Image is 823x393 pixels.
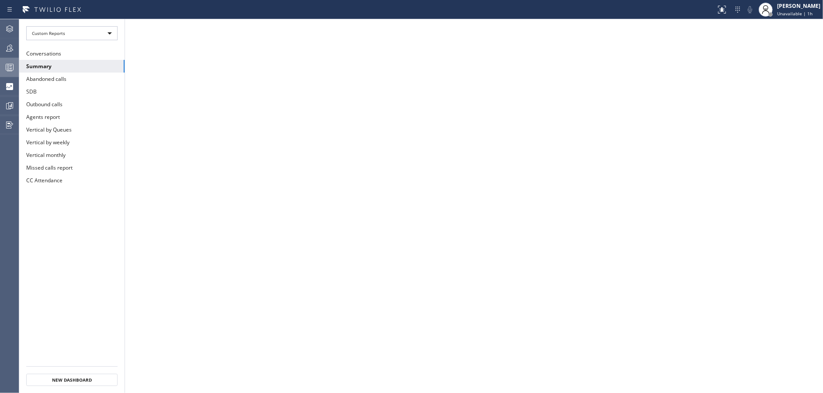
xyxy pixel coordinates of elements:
button: Mute [744,3,756,16]
button: Vertical monthly [19,149,125,161]
button: Vertical by Queues [19,123,125,136]
button: New Dashboard [26,374,118,386]
button: Summary [19,60,125,73]
button: Outbound calls [19,98,125,111]
div: Custom Reports [26,26,118,40]
div: [PERSON_NAME] [777,2,820,10]
button: CC Attendance [19,174,125,187]
span: Unavailable | 1h [777,10,813,17]
button: SDB [19,85,125,98]
button: Vertical by weekly [19,136,125,149]
button: Agents report [19,111,125,123]
button: Abandoned calls [19,73,125,85]
button: Conversations [19,47,125,60]
button: Missed calls report [19,161,125,174]
iframe: dashboard_b794bedd1109 [125,19,823,393]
